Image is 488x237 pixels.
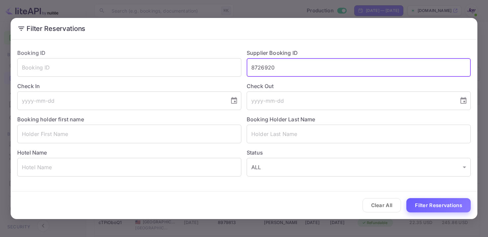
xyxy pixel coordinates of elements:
input: Booking ID [17,58,241,77]
label: Hotel Name [17,149,47,156]
div: ALL [247,158,471,177]
h2: Filter Reservations [11,18,477,39]
button: Choose date [227,94,241,107]
button: Clear All [363,198,401,212]
label: Supplier Booking ID [247,50,298,56]
label: Booking ID [17,50,46,56]
label: Check In [17,82,241,90]
input: Hotel Name [17,158,241,177]
input: yyyy-mm-dd [247,91,454,110]
button: Choose date [457,94,470,107]
button: Filter Reservations [406,198,471,212]
label: Booking Holder Last Name [247,116,315,123]
input: Supplier Booking ID [247,58,471,77]
input: Holder First Name [17,125,241,143]
label: Check Out [247,82,471,90]
input: Holder Last Name [247,125,471,143]
input: yyyy-mm-dd [17,91,225,110]
label: Booking holder first name [17,116,84,123]
label: Status [247,149,471,157]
